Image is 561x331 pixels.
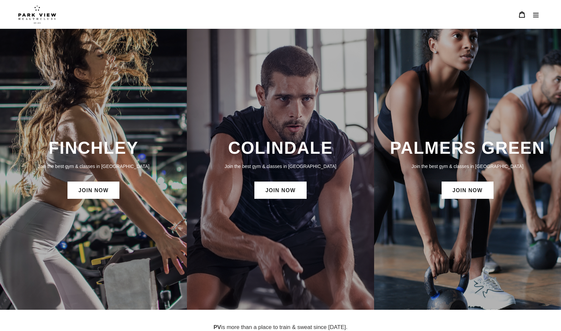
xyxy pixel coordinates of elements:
p: Join the best gym & classes in [GEOGRAPHIC_DATA] [7,163,180,170]
h3: COLINDALE [194,138,367,158]
p: Join the best gym & classes in [GEOGRAPHIC_DATA] [381,163,554,170]
h3: FINCHLEY [7,138,180,158]
a: JOIN NOW: Colindale Membership [254,182,306,199]
p: Join the best gym & classes in [GEOGRAPHIC_DATA] [194,163,367,170]
button: Menu [529,7,543,22]
h3: PALMERS GREEN [381,138,554,158]
a: JOIN NOW: Finchley Membership [67,182,119,199]
img: Park view health clubs is a gym near you. [18,5,56,24]
strong: PV [213,324,221,330]
a: JOIN NOW: Palmers Green Membership [442,182,494,199]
